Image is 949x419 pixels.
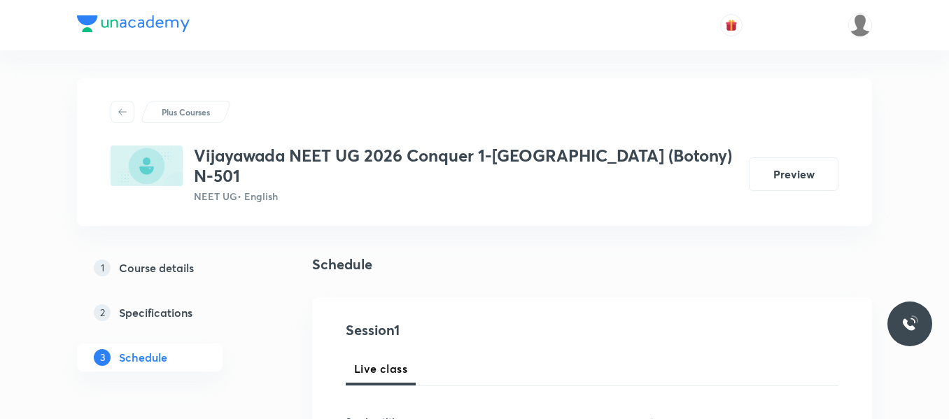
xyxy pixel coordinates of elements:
[720,14,743,36] button: avatar
[94,260,111,276] p: 1
[94,349,111,366] p: 3
[94,304,111,321] p: 2
[848,13,872,37] img: Srikanth
[119,304,192,321] h5: Specifications
[194,189,738,204] p: NEET UG • English
[194,145,738,186] h3: Vijayawada NEET UG 2026 Conquer 1-[GEOGRAPHIC_DATA] (Botony) N-501
[312,254,372,275] h4: Schedule
[119,260,194,276] h5: Course details
[749,157,838,191] button: Preview
[162,106,210,118] p: Plus Courses
[77,15,190,36] a: Company Logo
[346,320,601,341] h4: Session 1
[725,19,738,31] img: avatar
[77,254,267,282] a: 1Course details
[77,299,267,327] a: 2Specifications
[354,360,407,377] span: Live class
[77,15,190,32] img: Company Logo
[901,315,918,332] img: ttu
[111,145,183,186] img: C05295A3-4830-4877-B593-564D8A6E83A8_plus.png
[119,349,167,366] h5: Schedule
